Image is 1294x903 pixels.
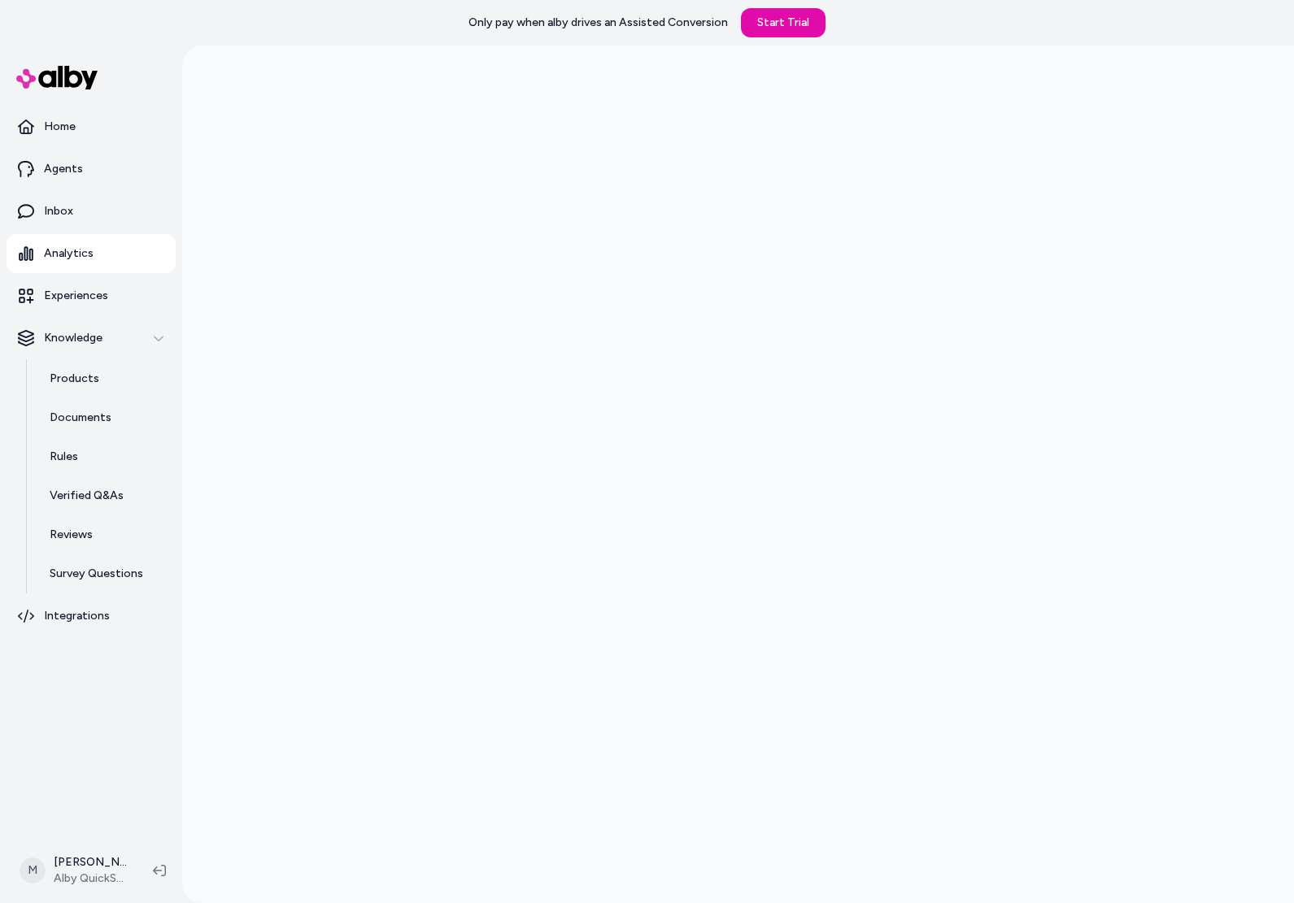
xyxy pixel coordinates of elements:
[44,330,102,346] p: Knowledge
[741,8,826,37] a: Start Trial
[7,319,176,358] button: Knowledge
[10,844,140,896] button: M[PERSON_NAME]Alby QuickStart Store
[50,566,143,582] p: Survey Questions
[44,288,108,304] p: Experiences
[33,359,176,398] a: Products
[50,527,93,543] p: Reviews
[44,161,83,177] p: Agents
[54,854,127,870] p: [PERSON_NAME]
[7,276,176,315] a: Experiences
[20,857,46,883] span: M
[33,437,176,476] a: Rules
[7,597,176,636] a: Integrations
[50,488,124,504] p: Verified Q&As
[468,15,728,31] p: Only pay when alby drives an Assisted Conversion
[33,476,176,515] a: Verified Q&As
[16,66,98,89] img: alby Logo
[33,554,176,593] a: Survey Questions
[44,203,73,219] p: Inbox
[54,870,127,887] span: Alby QuickStart Store
[44,608,110,624] p: Integrations
[50,371,99,387] p: Products
[7,234,176,273] a: Analytics
[33,515,176,554] a: Reviews
[44,119,76,135] p: Home
[50,449,78,465] p: Rules
[7,107,176,146] a: Home
[7,150,176,189] a: Agents
[33,398,176,437] a: Documents
[44,245,94,262] p: Analytics
[7,192,176,231] a: Inbox
[50,410,111,426] p: Documents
